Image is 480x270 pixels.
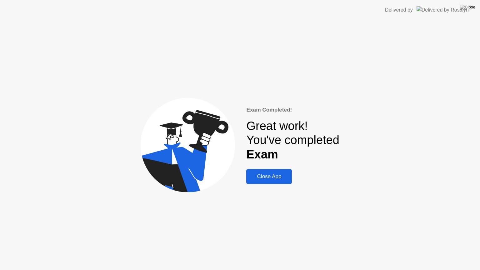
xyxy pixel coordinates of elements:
[248,173,290,180] div: Close App
[246,106,339,114] div: Exam Completed!
[246,169,292,184] button: Close App
[417,6,469,13] img: Delivered by Rosalyn
[385,6,413,14] div: Delivered by
[246,119,339,162] div: Great work! You've completed
[246,148,278,161] b: Exam
[460,5,475,10] img: Close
